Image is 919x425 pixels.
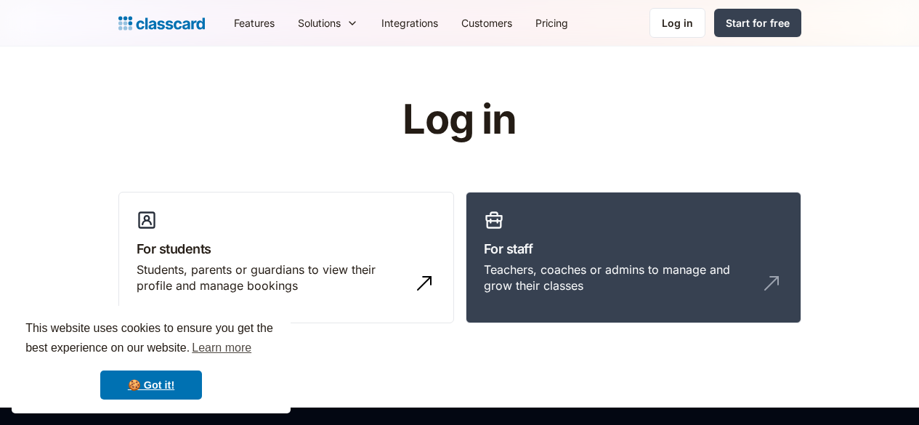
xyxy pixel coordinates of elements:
[137,262,407,294] div: Students, parents or guardians to view their profile and manage bookings
[118,13,205,33] a: home
[726,15,790,31] div: Start for free
[137,239,436,259] h3: For students
[662,15,693,31] div: Log in
[12,306,291,413] div: cookieconsent
[190,337,254,359] a: learn more about cookies
[298,15,341,31] div: Solutions
[286,7,370,39] div: Solutions
[466,192,801,324] a: For staffTeachers, coaches or admins to manage and grow their classes
[229,97,690,142] h1: Log in
[370,7,450,39] a: Integrations
[649,8,705,38] a: Log in
[118,192,454,324] a: For studentsStudents, parents or guardians to view their profile and manage bookings
[484,239,783,259] h3: For staff
[100,371,202,400] a: dismiss cookie message
[25,320,277,359] span: This website uses cookies to ensure you get the best experience on our website.
[450,7,524,39] a: Customers
[484,262,754,294] div: Teachers, coaches or admins to manage and grow their classes
[714,9,801,37] a: Start for free
[524,7,580,39] a: Pricing
[222,7,286,39] a: Features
